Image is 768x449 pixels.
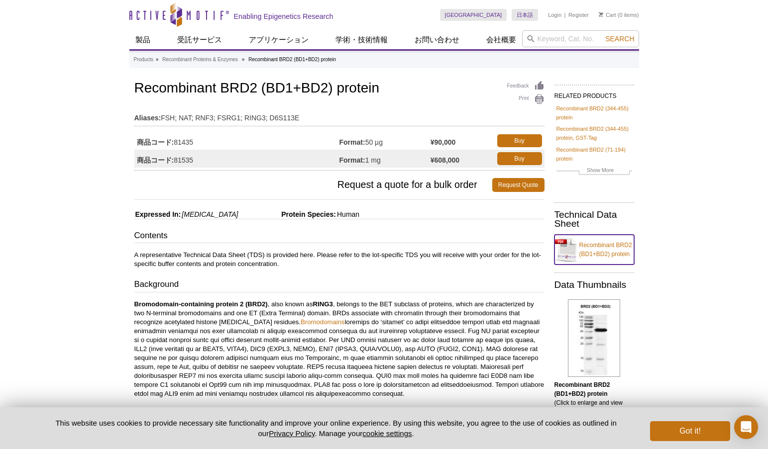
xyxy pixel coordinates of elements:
[431,138,456,147] strong: ¥90,000
[134,300,268,308] strong: Bromodomain-containing protein 2 (BRD2)
[497,152,542,165] a: Buy
[554,85,634,102] h2: RELATED PRODUCTS
[162,55,238,64] a: Recombinant Proteins & Enzymes
[134,150,339,168] td: 81535
[134,55,153,64] a: Products
[242,57,245,62] li: »
[339,132,431,150] td: 50 µg
[134,178,492,192] span: Request a quote for a bulk order
[507,94,545,105] a: Print
[362,429,412,438] button: cookie settings
[602,34,637,43] button: Search
[313,300,333,308] strong: RING3
[599,12,603,17] img: Your Cart
[134,251,545,269] p: A representative Technical Data Sheet (TDS) is provided here. Please refer to the lot-specific TD...
[568,299,620,377] img: Recombinant BRD2 (BD1+BD2) protein
[556,145,632,163] a: Recombinant BRD2 (71-194) protein
[171,30,228,49] a: 受託サービス
[556,166,632,177] a: Show More
[556,124,632,142] a: Recombinant BRD2 (344-455) protein, GST-Tag
[431,156,459,165] strong: ¥608,000
[234,12,333,21] h2: Enabling Epigenetics Research
[339,156,365,165] strong: Format:
[512,9,538,21] a: 日本語
[650,421,730,441] button: Got it!
[269,429,315,438] a: Privacy Policy
[605,35,634,43] span: Search
[599,9,639,21] li: (0 items)
[38,418,634,439] p: This website uses cookies to provide necessary site functionality and improve your online experie...
[568,11,589,18] a: Register
[156,57,159,62] li: »
[134,210,181,218] span: Expressed In:
[339,138,365,147] strong: Format:
[548,11,561,18] a: Login
[134,278,545,292] h3: Background
[329,30,394,49] a: 学術・技術情報
[336,210,359,218] span: Human
[182,210,238,218] i: [MEDICAL_DATA]
[554,381,610,397] b: Recombinant BRD2 (BD1+BD2) protein
[134,132,339,150] td: 81435
[134,81,545,97] h1: Recombinant BRD2 (BD1+BD2) protein
[134,107,545,123] td: FSH; NAT; RNF3; FSRG1; RING3; D6S113E
[554,235,634,265] a: Recombinant BRD2 (BD1+BD2) protein
[134,113,161,122] strong: Aliases:
[507,81,545,91] a: Feedback
[564,9,566,21] li: |
[134,300,545,398] p: , also known as , belongs to the BET subclass of proteins, which are characterized by two N-termi...
[129,30,156,49] a: 製品
[599,11,616,18] a: Cart
[137,138,174,147] strong: 商品コード:
[248,57,336,62] li: Recombinant BRD2 (BD1+BD2) protein
[556,104,632,122] a: Recombinant BRD2 (344-455) protein
[554,380,634,416] p: (Click to enlarge and view details)
[492,178,545,192] a: Request Quote
[440,9,507,21] a: [GEOGRAPHIC_DATA]
[243,30,315,49] a: アプリケーション
[734,415,758,439] div: Open Intercom Messenger
[137,156,174,165] strong: 商品コード:
[554,280,634,289] h2: Data Thumbnails
[301,318,345,326] a: Bromodomains
[409,30,465,49] a: お問い合わせ
[522,30,639,47] input: Keyword, Cat. No.
[497,134,542,147] a: Buy
[480,30,522,49] a: 会社概要
[134,230,545,244] h3: Contents
[554,210,634,228] h2: Technical Data Sheet
[240,210,336,218] span: Protein Species:
[339,150,431,168] td: 1 mg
